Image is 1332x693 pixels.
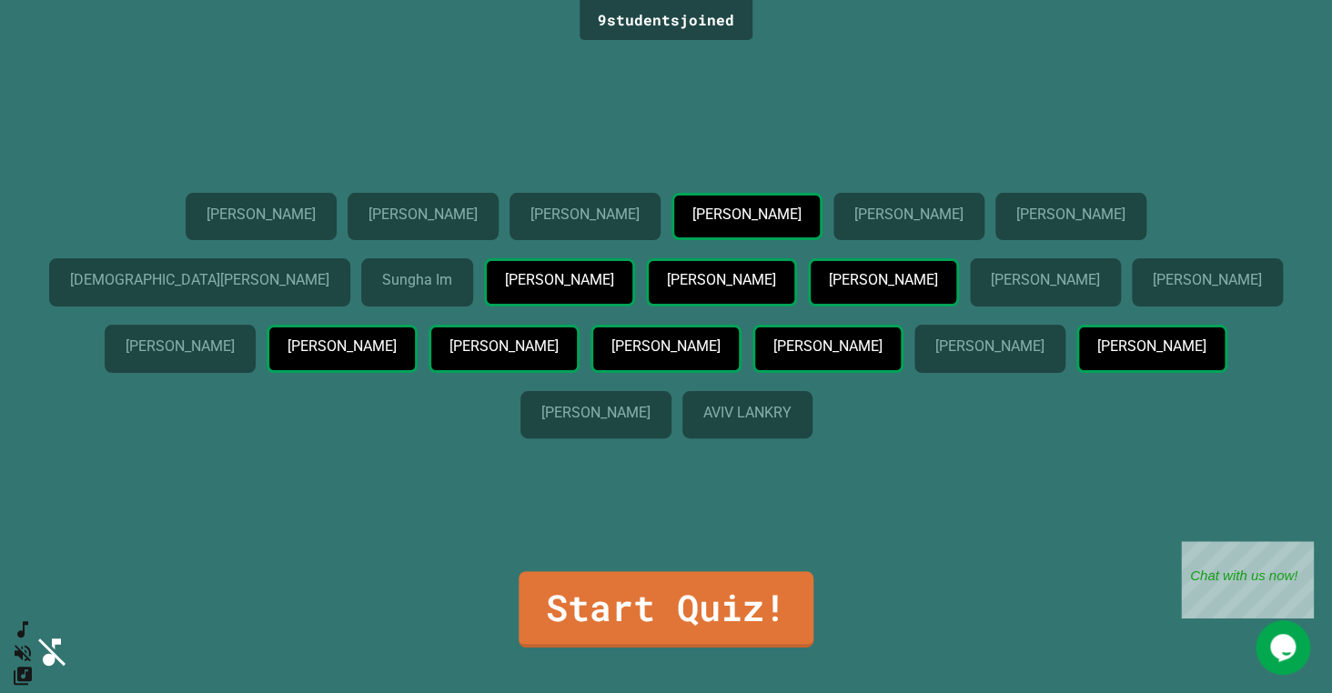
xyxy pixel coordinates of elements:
p: [PERSON_NAME] [667,272,775,288]
p: [PERSON_NAME] [935,338,1044,355]
p: [PERSON_NAME] [854,206,963,223]
p: [PERSON_NAME] [692,206,801,223]
p: [PERSON_NAME] [1153,272,1261,288]
p: [PERSON_NAME] [991,272,1099,288]
p: [PERSON_NAME] [1016,206,1125,223]
a: Start Quiz! [519,571,813,648]
p: [PERSON_NAME] [530,206,639,223]
iframe: chat widget [1256,620,1314,675]
p: [PERSON_NAME] [611,338,720,355]
p: [PERSON_NAME] [773,338,882,355]
p: [DEMOGRAPHIC_DATA][PERSON_NAME] [70,272,327,288]
p: [PERSON_NAME] [1097,338,1206,355]
iframe: chat widget [1181,541,1314,618]
p: [PERSON_NAME] [368,206,477,223]
p: [PERSON_NAME] [207,206,315,223]
p: [PERSON_NAME] [541,405,650,421]
p: [PERSON_NAME] [829,272,937,288]
p: Sungha Im [382,272,451,288]
p: [PERSON_NAME] [288,338,396,355]
button: SpeedDial basic example [12,618,34,641]
p: [PERSON_NAME] [126,338,234,355]
p: [PERSON_NAME] [505,272,613,288]
p: AVIV LANKRY [703,405,791,421]
p: [PERSON_NAME] [449,338,558,355]
button: Unmute music [12,641,34,664]
button: Change Music [12,664,34,687]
